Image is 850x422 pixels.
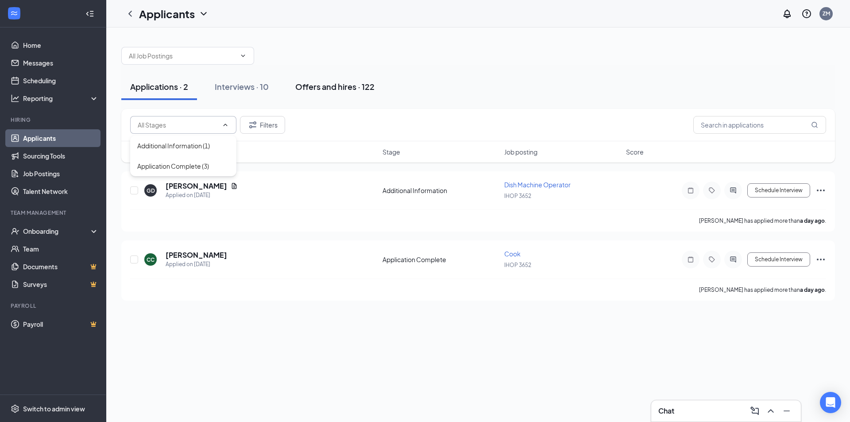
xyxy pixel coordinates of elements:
[693,116,826,134] input: Search in applications
[137,141,210,151] div: Additional Information (1)
[240,116,285,134] button: Filter Filters
[23,36,99,54] a: Home
[129,51,236,61] input: All Job Postings
[626,147,644,156] span: Score
[23,165,99,182] a: Job Postings
[23,129,99,147] a: Applicants
[382,255,499,264] div: Application Complete
[247,120,258,130] svg: Filter
[198,8,209,19] svg: ChevronDown
[800,217,825,224] b: a day ago
[685,187,696,194] svg: Note
[23,275,99,293] a: SurveysCrown
[231,182,238,190] svg: Document
[748,404,762,418] button: ComposeMessage
[728,256,738,263] svg: ActiveChat
[138,120,218,130] input: All Stages
[11,404,19,413] svg: Settings
[85,9,94,18] svg: Collapse
[23,182,99,200] a: Talent Network
[166,260,227,269] div: Applied on [DATE]
[750,406,760,416] svg: ComposeMessage
[11,94,19,103] svg: Analysis
[139,6,195,21] h1: Applicants
[23,315,99,333] a: PayrollCrown
[504,262,531,268] span: IHOP 3652
[765,406,776,416] svg: ChevronUp
[747,252,810,267] button: Schedule Interview
[147,187,155,194] div: GD
[11,116,97,124] div: Hiring
[23,147,99,165] a: Sourcing Tools
[504,147,537,156] span: Job posting
[240,52,247,59] svg: ChevronDown
[504,250,521,258] span: Cook
[11,227,19,236] svg: UserCheck
[222,121,229,128] svg: ChevronUp
[166,181,227,191] h5: [PERSON_NAME]
[728,187,738,194] svg: ActiveChat
[801,8,812,19] svg: QuestionInfo
[815,254,826,265] svg: Ellipses
[504,193,531,199] span: IHOP 3652
[23,94,99,103] div: Reporting
[23,404,85,413] div: Switch to admin view
[658,406,674,416] h3: Chat
[137,161,209,171] div: Application Complete (3)
[782,8,792,19] svg: Notifications
[382,186,499,195] div: Additional Information
[11,302,97,310] div: Payroll
[707,256,717,263] svg: Tag
[781,406,792,416] svg: Minimize
[10,9,19,18] svg: WorkstreamLogo
[699,217,826,225] p: [PERSON_NAME] has applied more than .
[764,404,778,418] button: ChevronUp
[382,147,400,156] span: Stage
[295,81,375,92] div: Offers and hires · 122
[23,240,99,258] a: Team
[23,227,91,236] div: Onboarding
[820,392,841,413] div: Open Intercom Messenger
[147,256,155,263] div: CC
[23,258,99,275] a: DocumentsCrown
[780,404,794,418] button: Minimize
[23,54,99,72] a: Messages
[699,286,826,294] p: [PERSON_NAME] has applied more than .
[130,81,188,92] div: Applications · 2
[166,250,227,260] h5: [PERSON_NAME]
[215,81,269,92] div: Interviews · 10
[504,181,571,189] span: Dish Machine Operator
[685,256,696,263] svg: Note
[815,185,826,196] svg: Ellipses
[707,187,717,194] svg: Tag
[747,183,810,197] button: Schedule Interview
[166,191,238,200] div: Applied on [DATE]
[23,72,99,89] a: Scheduling
[125,8,135,19] svg: ChevronLeft
[823,10,830,17] div: ZM
[811,121,818,128] svg: MagnifyingGlass
[800,286,825,293] b: a day ago
[11,209,97,217] div: Team Management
